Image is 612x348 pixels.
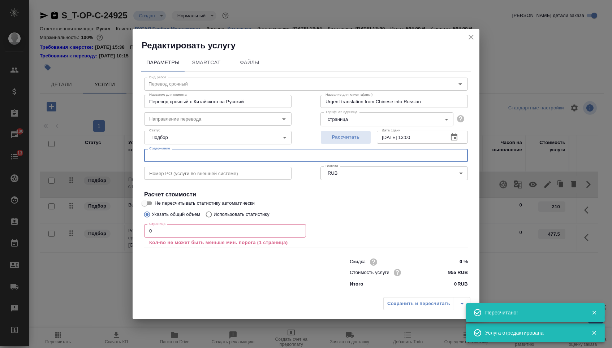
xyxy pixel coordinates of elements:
[457,280,468,288] p: RUB
[587,309,602,316] button: Закрыть
[144,190,468,199] h4: Расчет стоимости
[320,131,371,144] button: Рассчитать
[149,134,170,140] button: Подбор
[350,280,363,288] p: Итого
[350,269,389,276] p: Стоимость услуги
[324,133,367,142] span: Рассчитать
[350,258,366,265] p: Скидка
[320,166,468,180] div: RUB
[320,112,453,126] div: страница
[155,200,255,207] span: Не пересчитывать статистику автоматически
[142,40,479,51] h2: Редактировать услугу
[189,58,224,67] span: SmartCat
[466,32,477,43] button: close
[441,267,468,278] input: ✎ Введи что-нибудь
[485,309,581,316] div: Пересчитано!
[149,239,301,246] p: Кол-во не может быть меньше мин. порога (1 страница)
[279,114,289,124] button: Open
[485,329,581,336] div: Услуга отредактирована
[146,58,180,67] span: Параметры
[454,280,457,288] p: 0
[214,211,270,218] p: Использовать статистику
[152,211,200,218] p: Указать общий объем
[326,116,350,122] button: страница
[383,297,470,310] div: split button
[587,330,602,336] button: Закрыть
[326,170,340,176] button: RUB
[144,131,292,144] div: Подбор
[441,257,468,267] input: ✎ Введи что-нибудь
[232,58,267,67] span: Файлы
